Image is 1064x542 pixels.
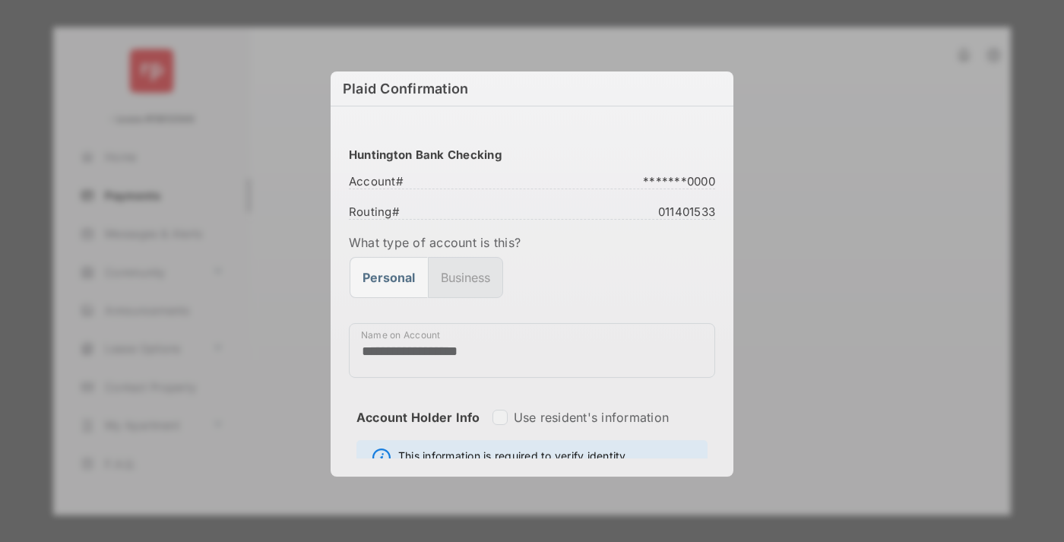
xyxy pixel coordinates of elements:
[350,257,428,298] button: Personal
[514,410,669,425] label: Use resident's information
[331,71,733,106] h6: Plaid Confirmation
[654,204,715,216] span: 011401533
[428,257,503,298] button: Business
[356,410,480,452] strong: Account Holder Info
[349,147,715,162] h3: Huntington Bank Checking
[349,174,408,185] span: Account #
[349,235,715,250] label: What type of account is this?
[398,448,629,467] span: This information is required to verify identity.
[349,204,404,216] span: Routing #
